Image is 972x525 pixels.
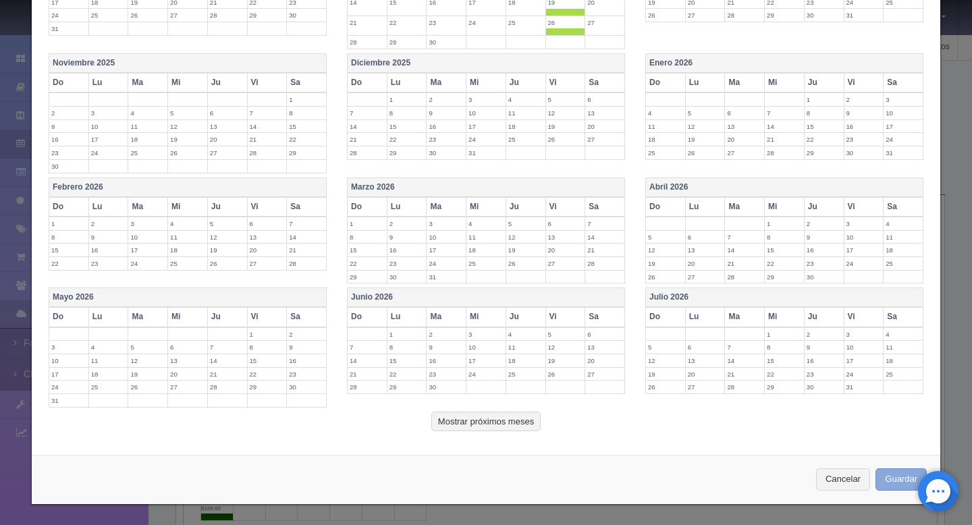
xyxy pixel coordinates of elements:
[546,120,585,133] label: 19
[168,133,207,146] label: 19
[387,16,427,29] label: 22
[585,16,624,29] label: 27
[168,217,207,230] label: 4
[725,231,764,244] label: 7
[844,93,884,106] label: 2
[427,93,466,106] label: 2
[387,93,427,106] label: 1
[585,133,624,146] label: 27
[805,217,844,230] label: 2
[427,341,466,354] label: 9
[686,368,725,381] label: 20
[248,341,287,354] label: 8
[49,354,88,367] label: 10
[466,120,506,133] label: 17
[168,231,207,244] label: 11
[466,244,506,256] label: 18
[49,120,88,133] label: 9
[427,120,466,133] label: 16
[427,146,466,159] label: 30
[466,368,506,381] label: 24
[348,146,387,159] label: 28
[466,341,506,354] label: 10
[844,341,884,354] label: 10
[128,146,167,159] label: 25
[248,9,287,22] label: 29
[646,146,685,159] label: 25
[128,231,167,244] label: 10
[506,257,545,270] label: 26
[427,328,466,341] label: 2
[208,107,247,119] label: 6
[427,368,466,381] label: 23
[387,120,427,133] label: 15
[546,341,585,354] label: 12
[348,271,387,283] label: 29
[387,328,427,341] label: 1
[765,354,804,367] label: 15
[387,133,427,146] label: 22
[686,341,725,354] label: 6
[646,354,685,367] label: 12
[427,244,466,256] label: 17
[884,133,923,146] label: 24
[248,133,287,146] label: 21
[546,93,585,106] label: 5
[844,244,884,256] label: 17
[884,146,923,159] label: 31
[585,217,624,230] label: 7
[506,341,545,354] label: 11
[546,133,585,146] label: 26
[248,120,287,133] label: 14
[348,120,387,133] label: 14
[546,354,585,367] label: 19
[387,341,427,354] label: 8
[49,9,88,22] label: 24
[884,217,923,230] label: 4
[287,146,326,159] label: 29
[89,257,128,270] label: 23
[646,9,685,22] label: 26
[128,120,167,133] label: 11
[208,244,247,256] label: 19
[805,93,844,106] label: 1
[287,217,326,230] label: 7
[506,368,545,381] label: 25
[128,257,167,270] label: 24
[585,93,624,106] label: 6
[646,271,685,283] label: 26
[844,146,884,159] label: 30
[348,107,387,119] label: 7
[844,9,884,22] label: 31
[348,217,387,230] label: 1
[546,328,585,341] label: 5
[506,217,545,230] label: 5
[466,93,506,106] label: 3
[506,93,545,106] label: 4
[805,146,844,159] label: 29
[387,244,427,256] label: 16
[168,368,207,381] label: 20
[585,257,624,270] label: 28
[506,133,545,146] label: 25
[248,107,287,119] label: 7
[89,120,128,133] label: 10
[89,133,128,146] label: 17
[49,146,88,159] label: 23
[248,244,287,256] label: 20
[89,231,128,244] label: 9
[585,244,624,256] label: 21
[725,341,764,354] label: 7
[168,107,207,119] label: 5
[128,9,167,22] label: 26
[646,368,685,381] label: 19
[427,257,466,270] label: 24
[287,93,326,106] label: 1
[765,341,804,354] label: 8
[585,231,624,244] label: 14
[348,244,387,256] label: 15
[208,257,247,270] label: 26
[884,257,923,270] label: 25
[765,120,804,133] label: 14
[89,146,128,159] label: 24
